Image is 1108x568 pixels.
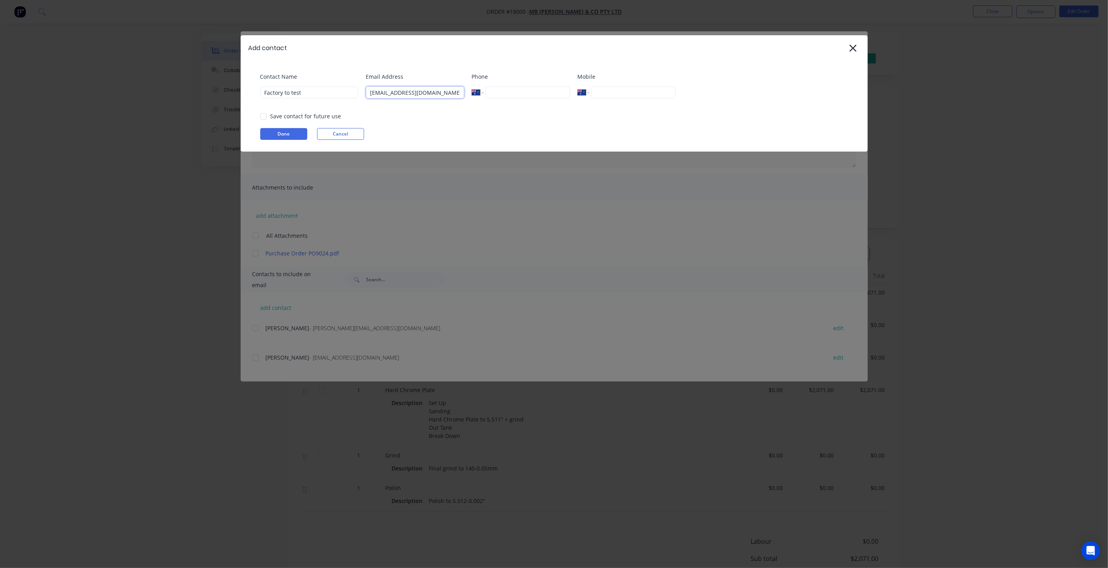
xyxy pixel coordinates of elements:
label: Contact Name [260,72,358,81]
label: Phone [472,72,570,81]
button: Done [260,128,307,140]
div: Open Intercom Messenger [1081,541,1100,560]
div: Add contact [248,43,287,53]
label: Mobile [578,72,676,81]
div: Save contact for future use [270,112,341,120]
button: Cancel [317,128,364,140]
label: Email Address [366,72,464,81]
